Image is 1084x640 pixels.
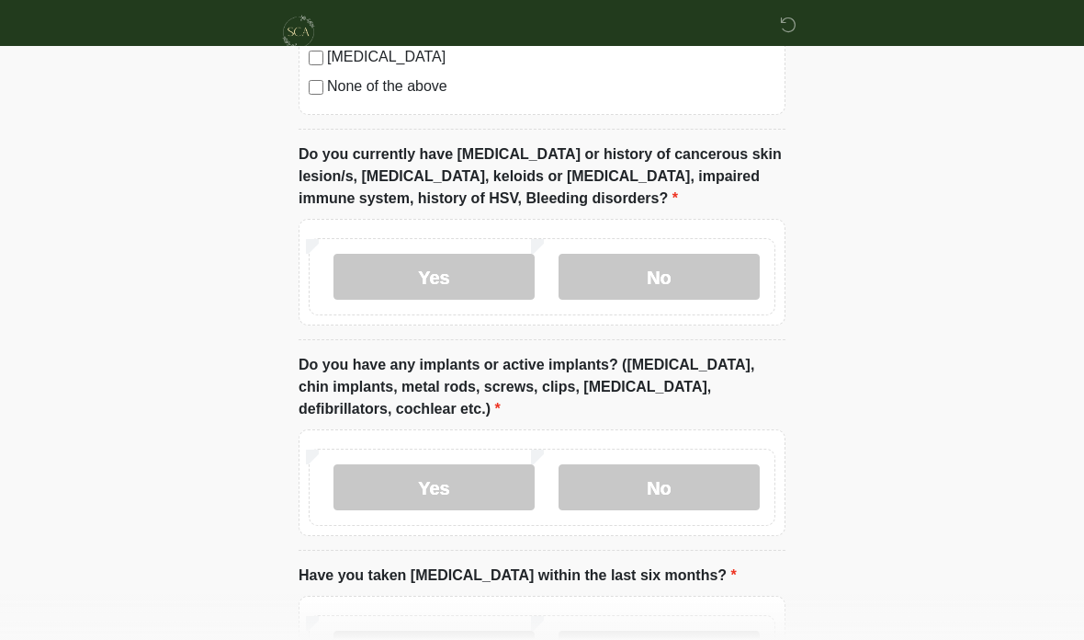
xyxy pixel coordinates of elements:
[327,75,775,97] label: None of the above
[309,80,323,95] input: None of the above
[333,464,535,510] label: Yes
[559,254,760,300] label: No
[299,354,785,420] label: Do you have any implants or active implants? ([MEDICAL_DATA], chin implants, metal rods, screws, ...
[280,14,317,51] img: Skinchic Dallas Logo
[299,143,785,210] label: Do you currently have [MEDICAL_DATA] or history of cancerous skin lesion/s, [MEDICAL_DATA], keloi...
[559,464,760,510] label: No
[333,254,535,300] label: Yes
[299,565,737,587] label: Have you taken [MEDICAL_DATA] within the last six months?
